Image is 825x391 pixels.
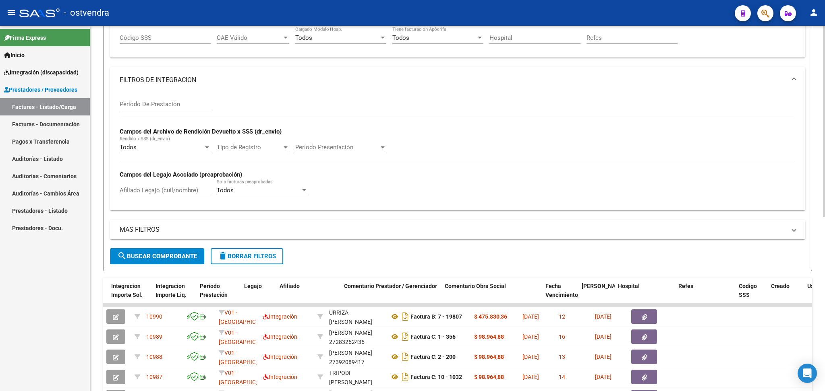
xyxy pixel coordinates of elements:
span: 12 [559,313,565,320]
i: Descargar documento [400,350,410,363]
span: Integración [263,333,297,340]
span: 10990 [146,313,162,320]
div: 27283262435 [329,328,383,345]
span: Integración [263,313,297,320]
span: Prestadores / Proveedores [4,85,77,94]
span: Integración [263,374,297,380]
datatable-header-cell: Legajo [241,278,264,313]
span: Todos [392,34,409,41]
span: [DATE] [522,354,539,360]
datatable-header-cell: Comentario Obra Social [442,278,542,313]
i: Descargar documento [400,310,410,323]
span: - ostvendra [64,4,109,22]
mat-panel-title: FILTROS DE INTEGRACION [120,76,786,84]
span: Integración (discapacidad) [4,68,79,77]
div: FILTROS DE INTEGRACION [110,93,805,210]
datatable-header-cell: Creado [768,278,804,313]
span: [DATE] [595,333,611,340]
span: [DATE] [595,354,611,360]
span: 10988 [146,354,162,360]
span: Hospital [618,283,640,289]
span: Buscar Comprobante [117,253,197,260]
span: CAE Válido [217,34,282,41]
span: Integracion Importe Sol. [111,283,143,298]
mat-icon: person [809,8,819,17]
strong: Factura C: 1 - 356 [410,333,456,340]
span: Afiliado [280,283,300,289]
span: 13 [559,354,565,360]
strong: $ 475.830,36 [474,313,507,320]
span: Integración [263,354,297,360]
span: Comentario Obra Social [445,283,506,289]
span: [PERSON_NAME] [582,283,625,289]
mat-expansion-panel-header: MAS FILTROS [110,220,805,239]
span: [DATE] [522,313,539,320]
datatable-header-cell: Integracion Importe Sol. [108,278,152,313]
span: Período Presentación [295,144,379,151]
datatable-header-cell: Codigo SSS [736,278,768,313]
mat-expansion-panel-header: FILTROS DE INTEGRACION [110,67,805,93]
datatable-header-cell: Refes [675,278,736,313]
strong: Campos del Archivo de Rendición Devuelto x SSS (dr_envio) [120,128,282,135]
strong: Factura C: 10 - 1032 [410,374,462,380]
button: Buscar Comprobante [110,248,204,264]
span: Inicio [4,51,25,60]
span: Creado [771,283,790,289]
span: Codigo SSS [739,283,757,298]
datatable-header-cell: Comentario Prestador / Gerenciador [341,278,442,313]
div: TRIPODI [PERSON_NAME] [329,368,383,387]
span: 10989 [146,333,162,340]
div: Open Intercom Messenger [798,364,817,383]
span: Tipo de Registro [217,144,282,151]
strong: $ 98.964,88 [474,333,504,340]
div: [PERSON_NAME] [329,328,372,337]
span: Legajo [244,283,262,289]
strong: Factura C: 2 - 200 [410,354,456,360]
strong: Factura B: 7 - 19807 [410,313,462,320]
span: Todos [217,187,234,194]
mat-icon: menu [6,8,16,17]
mat-icon: delete [218,251,228,261]
datatable-header-cell: Hospital [615,278,675,313]
datatable-header-cell: Fecha Vencimiento [542,278,578,313]
span: 14 [559,374,565,380]
span: Firma Express [4,33,46,42]
span: [DATE] [522,374,539,380]
mat-icon: search [117,251,127,261]
span: Comentario Prestador / Gerenciador [344,283,437,289]
span: Todos [120,144,137,151]
span: Todos [295,34,312,41]
datatable-header-cell: Afiliado [276,278,341,313]
span: Fecha Vencimiento [545,283,578,298]
span: Refes [678,283,693,289]
div: 27265222361 [329,368,383,385]
button: Borrar Filtros [211,248,283,264]
span: 10987 [146,374,162,380]
datatable-header-cell: Fecha Confimado [578,278,615,313]
div: 27235676090 [329,308,383,325]
i: Descargar documento [400,370,410,383]
strong: $ 98.964,88 [474,374,504,380]
span: [DATE] [595,313,611,320]
strong: $ 98.964,88 [474,354,504,360]
span: [DATE] [595,374,611,380]
div: [PERSON_NAME] [329,348,372,358]
span: Período Prestación [200,283,228,298]
span: [DATE] [522,333,539,340]
span: 16 [559,333,565,340]
div: URRIZA [PERSON_NAME] [329,308,383,327]
datatable-header-cell: Período Prestación [197,278,241,313]
datatable-header-cell: Integracion Importe Liq. [152,278,197,313]
mat-panel-title: MAS FILTROS [120,225,786,234]
i: Descargar documento [400,330,410,343]
div: 27392089417 [329,348,383,365]
span: Borrar Filtros [218,253,276,260]
strong: Campos del Legajo Asociado (preaprobación) [120,171,242,178]
span: Integracion Importe Liq. [155,283,187,298]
